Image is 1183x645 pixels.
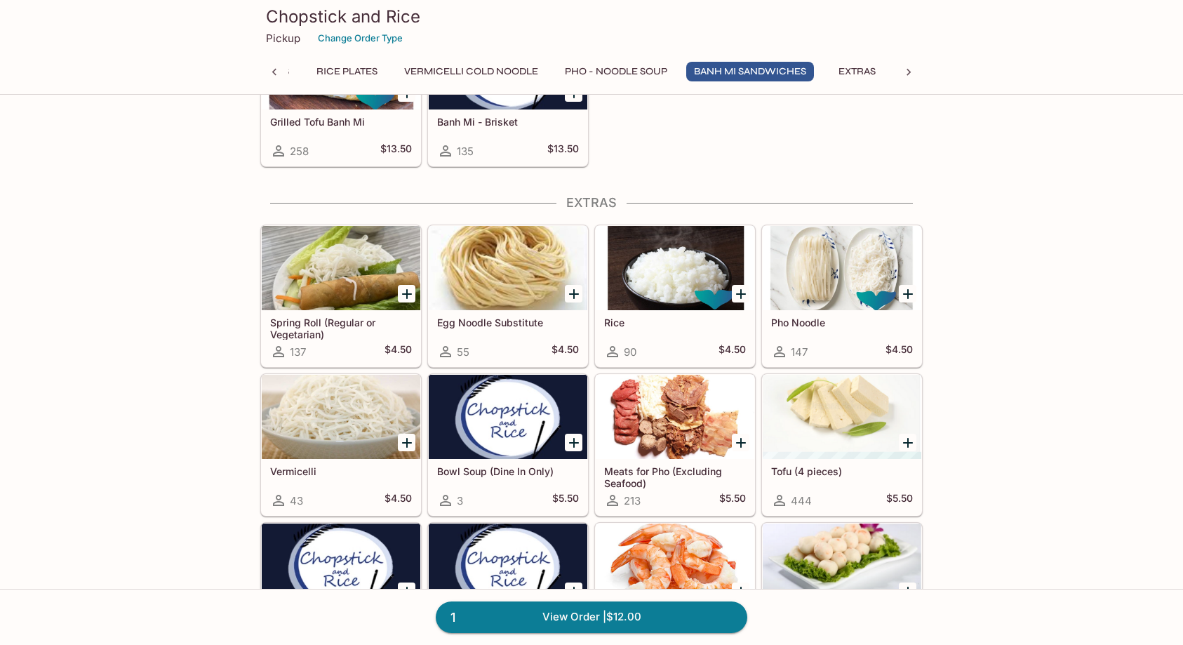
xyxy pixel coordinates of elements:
a: Tofu (4 pieces)444$5.50 [762,374,922,516]
button: Add Shrimp (4 Pieces) [732,583,749,600]
button: Add Lemongrass Chicken, Beef, or Pork [565,583,582,600]
h5: Spring Roll (Regular or Vegetarian) [270,317,412,340]
span: 3 [457,494,463,507]
a: Meats for Pho (Excluding Seafood)213$5.50 [595,374,755,516]
button: Pho - Noodle Soup [557,62,675,81]
div: Banh Mi - Brisket [429,25,587,109]
h5: $4.50 [885,343,913,360]
a: Grilled Tofu Banh Mi258$13.50 [261,25,421,166]
h5: $4.50 [552,343,579,360]
button: Add Bowl Soup (Dine In Only) [565,434,582,451]
span: 137 [290,345,306,359]
span: 43 [290,494,303,507]
h5: Banh Mi - Brisket [437,116,579,128]
h5: $4.50 [385,343,412,360]
div: Fishball (6 pieces) [763,524,921,608]
h5: $4.50 [719,343,746,360]
h5: Rice [604,317,746,328]
button: Add Soup to Go [398,583,415,600]
div: Bowl Soup (Dine In Only) [429,375,587,459]
a: Bowl Soup (Dine In Only)3$5.50 [428,374,588,516]
button: Add Spring Roll (Regular or Vegetarian) [398,285,415,302]
a: Spring Roll (Regular or Vegetarian)137$4.50 [261,225,421,367]
span: 1 [442,608,464,627]
div: Lemongrass Chicken, Beef, or Pork [429,524,587,608]
div: Rice [596,226,754,310]
button: Extras [825,62,888,81]
h5: Egg Noodle Substitute [437,317,579,328]
div: Pho Noodle [763,226,921,310]
span: 444 [791,494,812,507]
button: Vermicelli Cold Noodle [396,62,546,81]
h5: Vermicelli [270,465,412,477]
a: Vermicelli43$4.50 [261,374,421,516]
h5: Meats for Pho (Excluding Seafood) [604,465,746,488]
h5: Grilled Tofu Banh Mi [270,116,412,128]
h4: Extras [260,195,923,211]
h5: Pho Noodle [771,317,913,328]
a: Pho Noodle147$4.50 [762,225,922,367]
button: Change Order Type [312,27,409,49]
button: Rice Plates [309,62,385,81]
h5: Tofu (4 pieces) [771,465,913,477]
h5: $5.50 [719,492,746,509]
div: Grilled Tofu Banh Mi [262,25,420,109]
button: Add Fishball (6 pieces) [899,583,916,600]
button: Add Pho Noodle [899,285,916,302]
span: 213 [624,494,641,507]
div: Vermicelli [262,375,420,459]
span: 55 [457,345,469,359]
div: Egg Noodle Substitute [429,226,587,310]
div: Spring Roll (Regular or Vegetarian) [262,226,420,310]
button: Add Vermicelli [398,434,415,451]
button: Add Meats for Pho (Excluding Seafood) [732,434,749,451]
h5: $5.50 [886,492,913,509]
button: Add Rice [732,285,749,302]
div: Soup to Go [262,524,420,608]
span: 135 [457,145,474,158]
a: 1View Order |$12.00 [436,601,747,632]
button: Add Egg Noodle Substitute [565,285,582,302]
h3: Chopstick and Rice [266,6,917,27]
h5: $13.50 [380,142,412,159]
div: Meats for Pho (Excluding Seafood) [596,375,754,459]
button: Banh Mi Sandwiches [686,62,814,81]
button: Add Tofu (4 pieces) [899,434,916,451]
span: 90 [624,345,636,359]
div: Shrimp (4 Pieces) [596,524,754,608]
a: Rice90$4.50 [595,225,755,367]
h5: $5.50 [552,492,579,509]
span: 147 [791,345,808,359]
p: Pickup [266,32,300,45]
a: Banh Mi - Brisket135$13.50 [428,25,588,166]
div: Tofu (4 pieces) [763,375,921,459]
a: Egg Noodle Substitute55$4.50 [428,225,588,367]
h5: $4.50 [385,492,412,509]
h5: $13.50 [547,142,579,159]
span: 258 [290,145,309,158]
h5: Bowl Soup (Dine In Only) [437,465,579,477]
